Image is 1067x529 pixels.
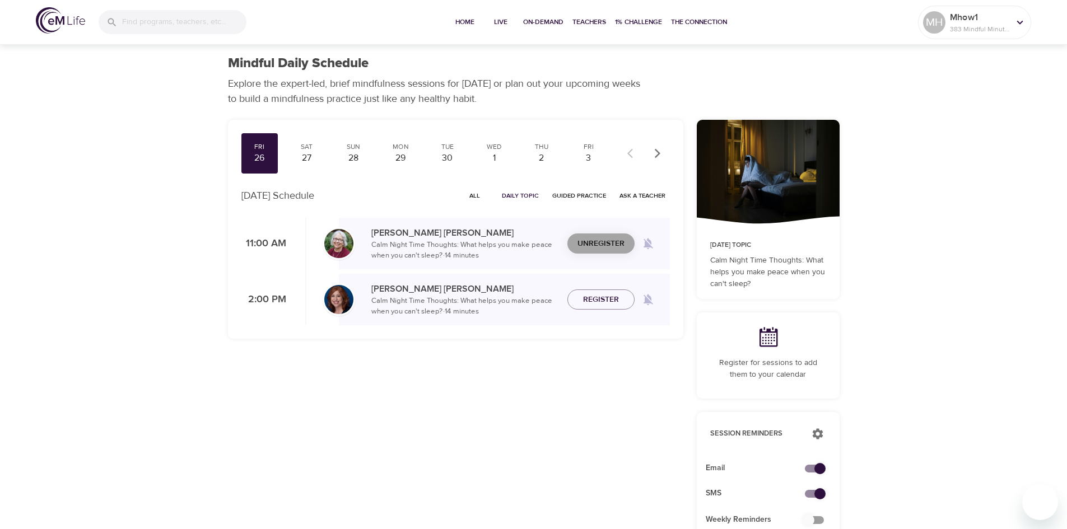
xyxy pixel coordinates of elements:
span: 1% Challenge [615,16,662,28]
div: Thu [528,142,556,152]
p: Calm Night Time Thoughts: What helps you make peace when you can't sleep? · 14 minutes [371,296,558,317]
div: Sat [292,142,320,152]
button: Ask a Teacher [615,187,670,204]
iframe: Button to launch messaging window [1022,484,1058,520]
div: 3 [575,152,603,165]
p: [DATE] Schedule [241,188,314,203]
div: MH [923,11,945,34]
div: Wed [481,142,509,152]
p: Explore the expert-led, brief mindfulness sessions for [DATE] or plan out your upcoming weeks to ... [228,76,648,106]
img: Bernice_Moore_min.jpg [324,229,353,258]
span: The Connection [671,16,727,28]
span: SMS [706,488,813,499]
div: Sun [339,142,367,152]
div: 30 [434,152,462,165]
span: Remind me when a class goes live every Friday at 2:00 PM [635,286,661,313]
div: 27 [292,152,320,165]
span: Unregister [577,237,625,251]
p: Register for sessions to add them to your calendar [710,357,826,381]
button: All [457,187,493,204]
span: Guided Practice [552,190,606,201]
span: Register [583,293,619,307]
div: 26 [246,152,274,165]
span: Weekly Reminders [706,514,813,526]
button: Daily Topic [497,187,543,204]
div: Mon [386,142,414,152]
span: All [462,190,488,201]
div: 2 [528,152,556,165]
div: 28 [339,152,367,165]
p: 2:00 PM [241,292,286,307]
span: Remind me when a class goes live every Friday at 11:00 AM [635,230,661,257]
span: Ask a Teacher [619,190,665,201]
span: On-Demand [523,16,563,28]
div: Fri [575,142,603,152]
span: Home [451,16,478,28]
img: Elaine_Smookler-min.jpg [324,285,353,314]
button: Unregister [567,233,635,254]
p: [DATE] Topic [710,240,826,250]
div: Fri [246,142,274,152]
span: Live [487,16,514,28]
img: logo [36,7,85,34]
span: Daily Topic [502,190,539,201]
span: Email [706,462,813,474]
div: Tue [434,142,462,152]
p: 383 Mindful Minutes [950,24,1009,34]
p: Session Reminders [710,428,800,439]
p: [PERSON_NAME] [PERSON_NAME] [371,282,558,296]
p: Calm Night Time Thoughts: What helps you make peace when you can't sleep? [710,255,826,290]
p: [PERSON_NAME] [PERSON_NAME] [371,226,558,240]
p: 11:00 AM [241,236,286,251]
button: Guided Practice [548,187,611,204]
div: 1 [481,152,509,165]
p: Mhow1 [950,11,1009,24]
button: Register [567,289,635,310]
p: Calm Night Time Thoughts: What helps you make peace when you can't sleep? · 14 minutes [371,240,558,261]
h1: Mindful Daily Schedule [228,55,369,72]
input: Find programs, teachers, etc... [122,10,246,34]
div: 29 [386,152,414,165]
span: Teachers [572,16,606,28]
